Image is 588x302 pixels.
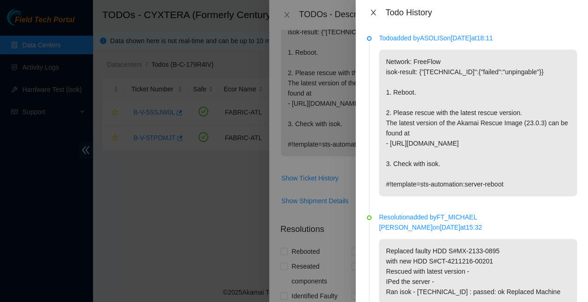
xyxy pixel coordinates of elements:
[379,212,577,232] p: Resolution added by FT_MICHAEL [PERSON_NAME] on [DATE] at 15:32
[370,9,377,16] span: close
[379,33,577,43] p: Todo added by ASOLIS on [DATE] at 18:11
[379,50,577,196] p: Network: FreeFlow isok-result: {"[TECHNICAL_ID]":{"failed":"unpingable"}} 1. Reboot. 2. Please re...
[367,8,380,17] button: Close
[385,7,577,18] div: Todo History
